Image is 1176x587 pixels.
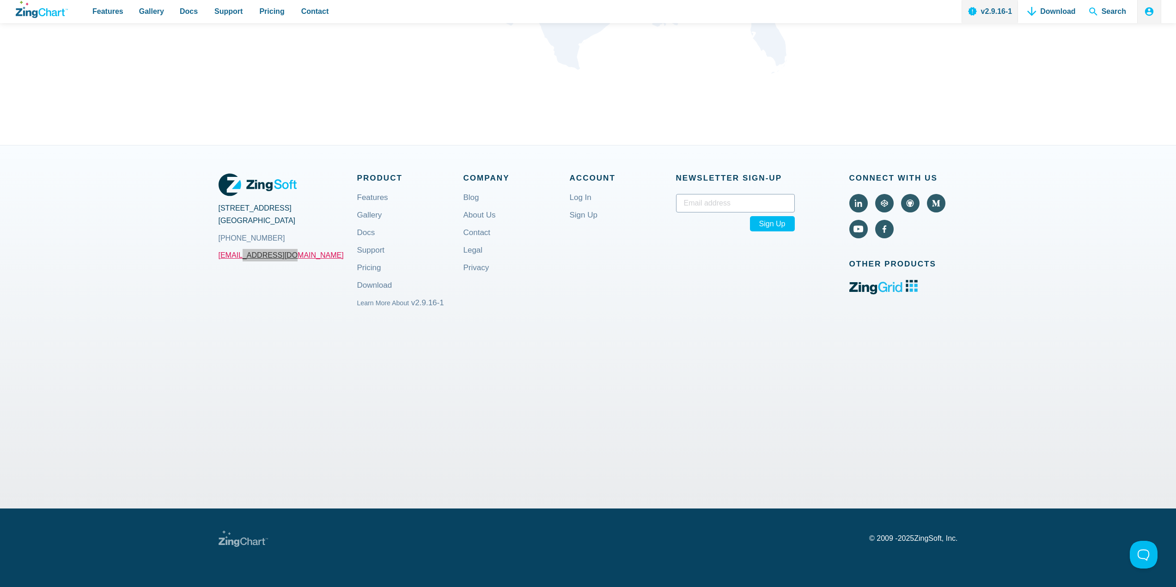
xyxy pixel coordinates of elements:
span: Connect With Us [849,171,958,185]
a: [EMAIL_ADDRESS][DOMAIN_NAME] [219,244,344,266]
span: Docs [180,5,198,18]
span: Newsletter Sign‑up [676,171,795,185]
a: Visit ZingChart on GitHub (external). [901,194,920,212]
a: Visit ZingChart on YouTube (external). [849,220,868,238]
a: Features [357,194,388,216]
span: Company [463,171,570,185]
a: ZingGrid logo. Click to visit the ZingGrid site (external). [849,288,918,296]
a: ZingSoft Logo. Click to visit the ZingSoft site (external). [219,171,297,198]
span: Other Products [849,257,958,271]
a: Log In [570,194,591,216]
a: Contact [463,229,491,251]
p: © 2009 - ZingSoft, Inc. [869,535,957,542]
span: Features [92,5,123,18]
address: [STREET_ADDRESS] [GEOGRAPHIC_DATA] [219,202,357,249]
a: Legal [463,247,483,269]
a: Visit ZingChart on Facebook (external). [875,220,894,238]
span: Account [570,171,676,185]
span: Product [357,171,463,185]
a: Privacy [463,264,489,286]
a: Pricing [357,264,381,286]
a: Blog [463,194,479,216]
span: Contact [301,5,329,18]
a: [PHONE_NUMBER] [219,227,357,249]
a: About Us [463,212,496,234]
small: Learn More About [357,299,409,307]
a: Sign Up [570,212,597,234]
a: Download [357,282,392,304]
input: Email address [676,194,795,212]
span: 2025 [898,534,914,542]
a: Visit ZingChart on CodePen (external). [875,194,894,212]
a: Visit ZingChart on Medium (external). [927,194,945,212]
a: ZingChart Logo. Click to return to the homepage [219,531,268,547]
a: Visit ZingChart on LinkedIn (external). [849,194,868,212]
a: Learn More About v2.9.16-1 [357,299,444,321]
iframe: Toggle Customer Support [1130,541,1158,569]
span: Pricing [259,5,284,18]
span: Support [214,5,243,18]
a: ZingChart Logo. Click to return to the homepage [16,1,68,18]
a: Gallery [357,212,382,234]
span: Sign Up [750,216,795,231]
a: Support [357,247,385,269]
span: v2.9.16-1 [411,298,444,307]
span: Gallery [139,5,164,18]
a: Docs [357,229,375,251]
